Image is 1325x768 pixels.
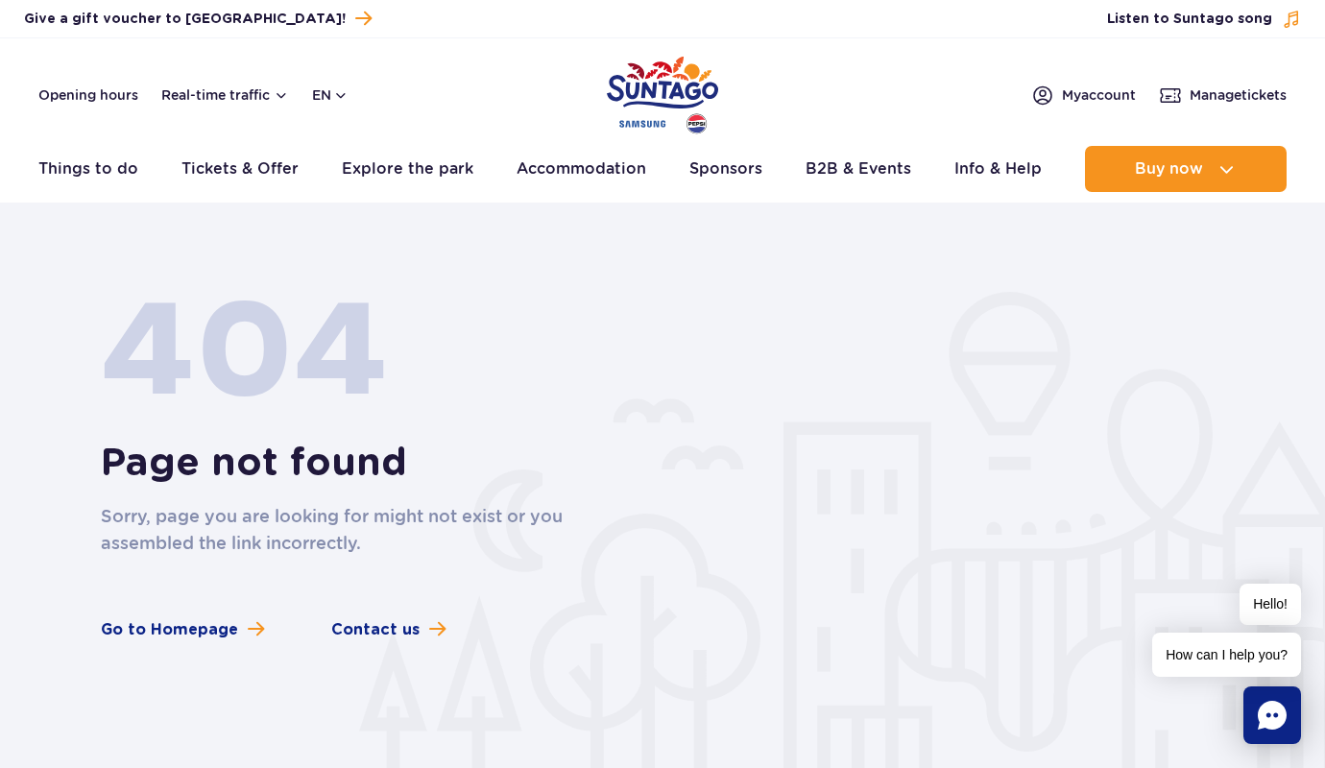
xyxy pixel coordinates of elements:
[24,10,346,29] span: Give a gift voucher to [GEOGRAPHIC_DATA]!
[101,269,581,440] p: 404
[689,146,762,192] a: Sponsors
[954,146,1042,192] a: Info & Help
[1085,146,1287,192] button: Buy now
[1159,84,1287,107] a: Managetickets
[1062,85,1136,105] span: My account
[24,6,372,32] a: Give a gift voucher to [GEOGRAPHIC_DATA]!
[1107,10,1272,29] span: Listen to Suntago song
[101,618,264,641] a: Go to Homepage
[607,48,718,136] a: Park of Poland
[331,618,420,641] span: Contact us
[1031,84,1136,107] a: Myaccount
[161,87,289,103] button: Real-time traffic
[1190,85,1287,105] span: Manage tickets
[1240,584,1301,625] span: Hello!
[312,85,349,105] button: en
[101,503,581,557] p: Sorry, page you are looking for might not exist or you assembled the link incorrectly.
[331,618,446,641] a: Contact us
[1243,686,1301,744] div: Chat
[806,146,911,192] a: B2B & Events
[342,146,473,192] a: Explore the park
[1152,633,1301,677] span: How can I help you?
[101,618,238,641] span: Go to Homepage
[1135,160,1203,178] span: Buy now
[181,146,299,192] a: Tickets & Offer
[38,85,138,105] a: Opening hours
[101,440,1225,488] h1: Page not found
[1107,10,1301,29] button: Listen to Suntago song
[517,146,646,192] a: Accommodation
[38,146,138,192] a: Things to do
